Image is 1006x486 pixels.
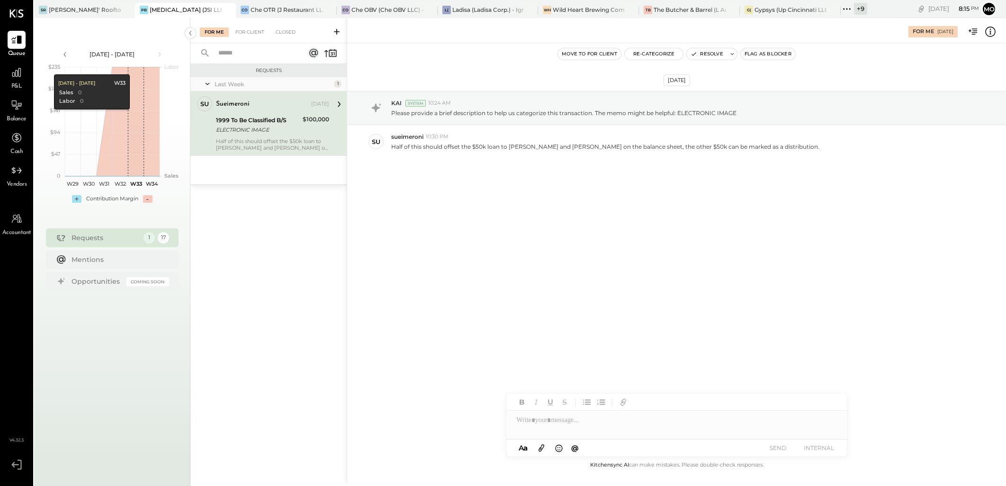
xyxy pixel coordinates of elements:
[216,125,300,135] div: ELECTRONIC IMAGE
[144,232,155,243] div: 1
[553,6,625,14] div: Wild Heart Brewing Company
[937,28,953,35] div: [DATE]
[0,63,33,91] a: P&L
[2,229,31,237] span: Accountant
[625,48,683,60] button: Re-Categorize
[50,129,61,135] text: $94
[241,6,249,14] div: CO
[916,4,926,14] div: copy link
[216,116,300,125] div: 1999 To Be Classified B/S
[51,151,60,157] text: $47
[7,115,27,124] span: Balance
[581,396,593,408] button: Unordered List
[351,6,423,14] div: Che OBV (Che OBV LLC) - Ignite
[558,48,621,60] button: Move to for client
[558,396,571,408] button: Strikethrough
[216,138,329,151] div: Half of this should offset the $50k loan to [PERSON_NAME] and [PERSON_NAME] on the balance sheet,...
[391,99,402,107] span: KAI
[200,27,229,37] div: For Me
[754,6,826,14] div: Gypsys (Up Cincinnati LLC) - Ignite
[49,6,121,14] div: [PERSON_NAME]' Rooftop - Ignite
[426,133,449,141] span: 10:30 PM
[126,277,169,286] div: Coming Soon
[759,441,797,454] button: SEND
[57,172,60,179] text: 0
[215,80,332,88] div: Last Week
[195,67,342,74] div: Requests
[391,109,737,117] p: Please provide a brief description to help us categorize this transaction. The memo might be help...
[82,180,94,187] text: W30
[543,6,551,14] div: WH
[0,210,33,237] a: Accountant
[164,63,179,70] text: Labor
[7,180,27,189] span: Vendors
[158,232,169,243] div: 17
[271,27,300,37] div: Closed
[568,442,582,454] button: @
[200,99,209,108] div: su
[114,180,126,187] text: W32
[59,89,73,97] div: Sales
[10,148,23,156] span: Cash
[516,396,528,408] button: Bold
[72,50,153,58] div: [DATE] - [DATE]
[428,99,451,107] span: 10:24 AM
[544,396,557,408] button: Underline
[11,82,22,91] span: P&L
[372,137,380,146] div: su
[86,195,138,203] div: Contribution Margin
[140,6,148,14] div: PB
[0,129,33,156] a: Cash
[341,6,350,14] div: CO
[913,28,934,36] div: For Me
[80,98,83,105] div: 0
[48,85,60,92] text: $188
[664,74,690,86] div: [DATE]
[8,50,26,58] span: Queue
[800,441,838,454] button: INTERNAL
[405,100,426,107] div: System
[48,63,60,70] text: $235
[39,6,47,14] div: SR
[334,80,341,88] div: 1
[452,6,524,14] div: Ladisa (Ladisa Corp.) - Ignite
[617,396,629,408] button: Add URL
[99,180,109,187] text: W31
[595,396,607,408] button: Ordered List
[303,115,329,124] div: $100,000
[114,80,125,87] div: W33
[391,143,819,151] p: Half of this should offset the $50k loan to [PERSON_NAME] and [PERSON_NAME] on the balance sheet,...
[745,6,753,14] div: G(
[644,6,652,14] div: TB
[741,48,795,60] button: Flag as Blocker
[0,31,33,58] a: Queue
[150,6,222,14] div: [MEDICAL_DATA] (JSI LLC) - Ignite
[516,443,531,453] button: Aa
[523,443,528,452] span: a
[981,1,997,17] button: Mo
[571,443,579,452] span: @
[654,6,726,14] div: The Butcher & Barrel (L Argento LLC) - [GEOGRAPHIC_DATA]
[311,100,329,108] div: [DATE]
[78,89,81,97] div: 0
[164,172,179,179] text: Sales
[58,80,95,87] div: [DATE] - [DATE]
[72,195,81,203] div: +
[59,98,75,105] div: Labor
[687,48,727,60] button: Resolve
[72,233,139,243] div: Requests
[928,4,979,13] div: [DATE]
[251,6,323,14] div: Che OTR (J Restaurant LLC) - Ignite
[530,396,542,408] button: Italic
[231,27,269,37] div: For Client
[143,195,153,203] div: -
[391,133,423,141] span: sueimeroni
[67,180,79,187] text: W29
[50,107,60,114] text: $141
[130,180,142,187] text: W33
[72,277,122,286] div: Opportunities
[145,180,158,187] text: W34
[216,99,250,109] div: sueimeroni
[0,96,33,124] a: Balance
[72,255,164,264] div: Mentions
